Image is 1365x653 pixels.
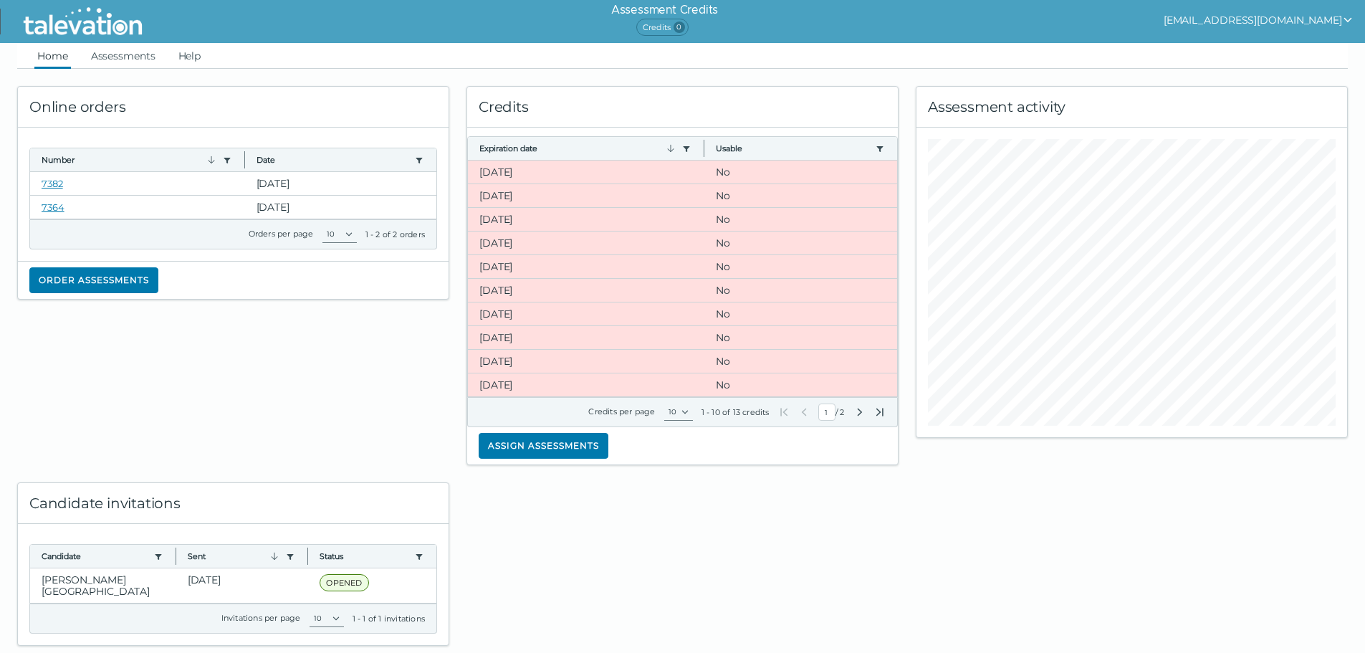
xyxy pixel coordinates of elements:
a: Help [176,43,204,69]
div: 1 - 1 of 1 invitations [353,613,425,624]
clr-dg-cell: [DATE] [468,208,704,231]
button: Column resize handle [303,540,312,571]
a: Assessments [88,43,158,69]
clr-dg-cell: [DATE] [468,350,704,373]
h6: Assessment Credits [611,1,718,19]
div: 1 - 10 of 13 credits [701,406,770,418]
clr-dg-cell: [DATE] [468,232,704,254]
button: Usable [716,143,870,154]
clr-dg-cell: No [704,302,897,325]
button: Number [42,154,217,166]
clr-dg-cell: [DATE] [468,255,704,278]
button: Next Page [854,406,866,418]
clr-dg-cell: [DATE] [176,568,309,603]
clr-dg-cell: No [704,232,897,254]
clr-dg-cell: [DATE] [468,302,704,325]
label: Invitations per page [221,613,301,623]
button: Assign assessments [479,433,608,459]
clr-dg-cell: [DATE] [245,172,437,195]
button: show user actions [1164,11,1354,29]
clr-dg-cell: No [704,279,897,302]
clr-dg-cell: [DATE] [468,161,704,183]
clr-dg-cell: No [704,184,897,207]
span: 0 [674,22,685,33]
clr-dg-cell: [DATE] [468,326,704,349]
button: Order assessments [29,267,158,293]
button: First Page [778,406,790,418]
button: Column resize handle [240,144,249,175]
div: / [778,404,886,421]
button: Last Page [874,406,886,418]
clr-dg-cell: No [704,326,897,349]
clr-dg-cell: [DATE] [468,373,704,396]
clr-dg-cell: [DATE] [245,196,437,219]
button: Column resize handle [699,133,709,163]
clr-dg-cell: No [704,255,897,278]
button: Status [320,550,409,562]
button: Date [257,154,410,166]
div: Online orders [18,87,449,128]
button: Column resize handle [171,540,181,571]
a: Home [34,43,71,69]
clr-dg-cell: No [704,350,897,373]
button: Previous Page [798,406,810,418]
label: Credits per page [588,406,655,416]
div: 1 - 2 of 2 orders [365,229,425,240]
span: OPENED [320,574,368,591]
div: Credits [467,87,898,128]
img: Talevation_Logo_Transparent_white.png [17,4,148,39]
clr-dg-cell: [DATE] [468,184,704,207]
span: Total Pages [838,406,846,418]
div: Candidate invitations [18,483,449,524]
clr-dg-cell: [DATE] [468,279,704,302]
a: 7382 [42,178,63,189]
button: Sent [188,550,281,562]
span: Credits [636,19,689,36]
label: Orders per page [249,229,314,239]
button: Expiration date [479,143,676,154]
div: Assessment activity [916,87,1347,128]
clr-dg-cell: No [704,208,897,231]
button: Candidate [42,550,148,562]
clr-dg-cell: No [704,373,897,396]
clr-dg-cell: [PERSON_NAME][GEOGRAPHIC_DATA] [30,568,176,603]
input: Current Page [818,404,835,421]
a: 7364 [42,201,64,213]
clr-dg-cell: No [704,161,897,183]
